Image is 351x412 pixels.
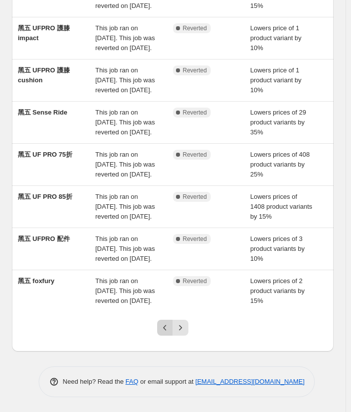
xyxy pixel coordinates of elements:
[250,193,312,220] span: Lowers prices of 1408 product variants by 15%
[138,378,195,385] span: or email support at
[183,151,207,159] span: Reverted
[250,24,301,52] span: Lowers price of 1 product variant by 10%
[18,235,70,242] span: 黑五 UFPRO 配件
[183,24,207,32] span: Reverted
[18,109,67,116] span: 黑五 Sense Ride
[173,320,188,336] button: Next
[183,235,207,243] span: Reverted
[183,193,207,201] span: Reverted
[18,66,70,84] span: 黑五 UFPRO 護膝cushion
[125,378,138,385] a: FAQ
[183,277,207,285] span: Reverted
[183,66,207,74] span: Reverted
[18,277,55,285] span: 黑五 foxfury
[95,193,155,220] span: This job ran on [DATE]. This job was reverted on [DATE].
[18,193,72,200] span: 黑五 UF PRO 85折
[18,151,72,158] span: 黑五 UF PRO 75折
[95,24,155,52] span: This job ran on [DATE]. This job was reverted on [DATE].
[183,109,207,117] span: Reverted
[250,277,305,304] span: Lowers prices of 2 product variants by 15%
[18,24,70,42] span: 黑五 UFPRO 護膝impact
[157,320,188,336] nav: Pagination
[95,66,155,94] span: This job ran on [DATE]. This job was reverted on [DATE].
[95,109,155,136] span: This job ran on [DATE]. This job was reverted on [DATE].
[250,151,310,178] span: Lowers prices of 408 product variants by 25%
[63,378,126,385] span: Need help? Read the
[250,235,305,262] span: Lowers prices of 3 product variants by 10%
[95,277,155,304] span: This job ran on [DATE]. This job was reverted on [DATE].
[95,235,155,262] span: This job ran on [DATE]. This job was reverted on [DATE].
[250,109,306,136] span: Lowers prices of 29 product variants by 35%
[95,151,155,178] span: This job ran on [DATE]. This job was reverted on [DATE].
[250,66,301,94] span: Lowers price of 1 product variant by 10%
[157,320,173,336] button: Previous
[195,378,304,385] a: [EMAIL_ADDRESS][DOMAIN_NAME]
